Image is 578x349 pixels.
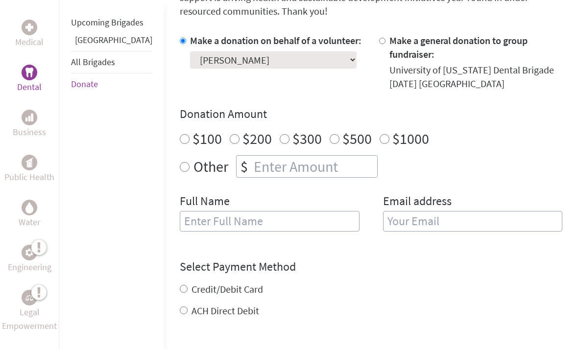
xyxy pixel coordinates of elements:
[342,130,372,148] label: $500
[13,125,46,139] p: Business
[22,110,37,125] div: Business
[25,114,33,121] img: Business
[75,34,152,46] a: [GEOGRAPHIC_DATA]
[2,290,57,333] a: Legal EmpowermentLegal Empowerment
[383,194,452,211] label: Email address
[22,290,37,305] div: Legal Empowerment
[19,215,40,229] p: Water
[13,110,46,139] a: BusinessBusiness
[19,200,40,229] a: WaterWater
[22,20,37,35] div: Medical
[71,56,115,68] a: All Brigades
[193,130,222,148] label: $100
[8,245,51,274] a: EngineeringEngineering
[192,283,263,296] label: Credit/Debit Card
[190,35,361,47] label: Make a donation on behalf of a volunteer:
[252,156,377,178] input: Enter Amount
[22,200,37,215] div: Water
[180,107,562,122] h4: Donation Amount
[25,68,33,77] img: Dental
[180,259,562,275] h4: Select Payment Method
[17,80,42,94] p: Dental
[15,35,44,49] p: Medical
[25,158,33,167] img: Public Health
[71,73,152,95] li: Donate
[71,17,144,28] a: Upcoming Brigades
[22,65,37,80] div: Dental
[392,130,429,148] label: $1000
[192,305,259,317] label: ACH Direct Debit
[237,156,252,178] div: $
[4,155,54,184] a: Public HealthPublic Health
[25,23,33,31] img: Medical
[25,295,33,301] img: Legal Empowerment
[292,130,322,148] label: $300
[71,33,152,51] li: Guatemala
[22,155,37,170] div: Public Health
[15,20,44,49] a: MedicalMedical
[25,202,33,213] img: Water
[180,211,360,232] input: Enter Full Name
[17,65,42,94] a: DentalDental
[22,245,37,260] div: Engineering
[389,35,528,61] label: Make a general donation to group fundraiser:
[71,78,98,90] a: Donate
[25,249,33,256] img: Engineering
[383,211,563,232] input: Your Email
[4,170,54,184] p: Public Health
[2,305,57,333] p: Legal Empowerment
[180,194,230,211] label: Full Name
[389,64,563,91] div: University of [US_STATE] Dental Brigade [DATE] [GEOGRAPHIC_DATA]
[8,260,51,274] p: Engineering
[193,156,228,178] label: Other
[242,130,272,148] label: $200
[71,12,152,33] li: Upcoming Brigades
[71,51,152,73] li: All Brigades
